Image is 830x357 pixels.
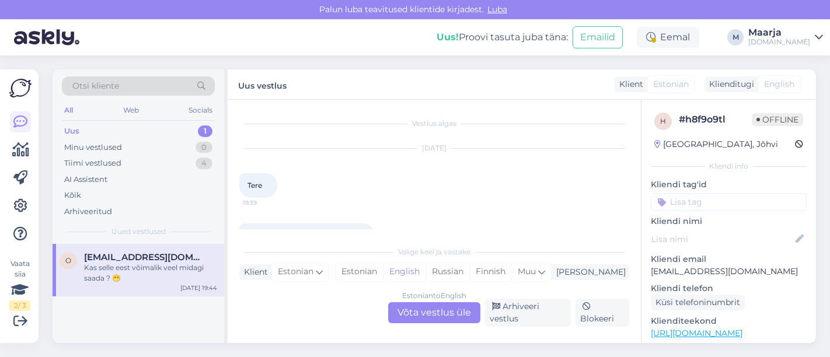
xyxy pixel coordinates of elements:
div: [DATE] 19:44 [180,283,217,292]
div: All [62,103,75,118]
button: Emailid [573,26,623,48]
p: Klienditeekond [651,315,807,327]
span: Uued vestlused [111,226,166,237]
div: M [727,29,744,45]
div: 1 [198,125,212,137]
div: Blokeeri [576,299,629,327]
div: Russian [426,263,469,281]
div: Minu vestlused [64,142,122,153]
div: 4 [196,157,212,169]
div: Arhiveeritud [64,206,112,218]
div: [DATE] [239,143,629,153]
div: Klienditugi [705,78,754,90]
p: [EMAIL_ADDRESS][DOMAIN_NAME] [651,265,807,278]
a: [URL][DOMAIN_NAME] [651,328,742,338]
div: [DOMAIN_NAME] [748,37,810,47]
span: o [65,256,71,265]
div: 0 [196,142,212,153]
div: Valige keel ja vastake [239,247,629,257]
div: [GEOGRAPHIC_DATA], Jõhvi [654,138,778,150]
label: Uus vestlus [238,76,287,92]
div: Finnish [469,263,511,281]
div: Küsi telefoninumbrit [651,295,745,310]
p: Kliendi telefon [651,282,807,295]
span: Estonian [278,265,313,278]
p: Kliendi nimi [651,215,807,228]
div: [PERSON_NAME] [552,266,626,278]
span: Luba [484,4,511,15]
div: Socials [186,103,215,118]
div: AI Assistent [64,174,107,185]
span: Tere [247,181,262,190]
span: Otsi kliente [72,80,119,92]
span: Muu [518,266,536,276]
div: Vaata siia [9,258,30,311]
div: Eemal [637,27,699,48]
span: olega17@inbox.ru [84,252,205,262]
div: Vestlus algas [239,118,629,129]
div: Proovi tasuta juba täna: [437,30,568,44]
input: Lisa nimi [651,233,793,246]
div: Võta vestlus üle [388,302,480,323]
div: Klient [615,78,643,90]
div: Arhiveeri vestlus [485,299,571,327]
div: # h8f9o9tl [679,113,752,127]
b: Uus! [437,32,459,43]
div: English [383,263,426,281]
a: Maarja[DOMAIN_NAME] [748,28,823,47]
div: Kliendi info [651,161,807,171]
span: Offline [752,113,803,126]
div: Tiimi vestlused [64,157,121,169]
span: 19:39 [243,198,287,207]
div: Klient [239,266,268,278]
div: Kas selle eest võimalik veel midagi saada ? 😁 [84,262,217,283]
div: Kõik [64,190,81,201]
input: Lisa tag [651,193,807,211]
span: English [764,78,794,90]
span: Estonian [653,78,689,90]
p: Kliendi tag'id [651,178,807,191]
div: Estonian [336,263,383,281]
div: Estonian to English [402,290,466,301]
div: Uus [64,125,79,137]
img: Askly Logo [9,79,32,97]
div: Web [121,103,141,118]
div: Maarja [748,28,810,37]
p: Kliendi email [651,253,807,265]
div: 2 / 3 [9,300,30,311]
span: h [660,117,666,125]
